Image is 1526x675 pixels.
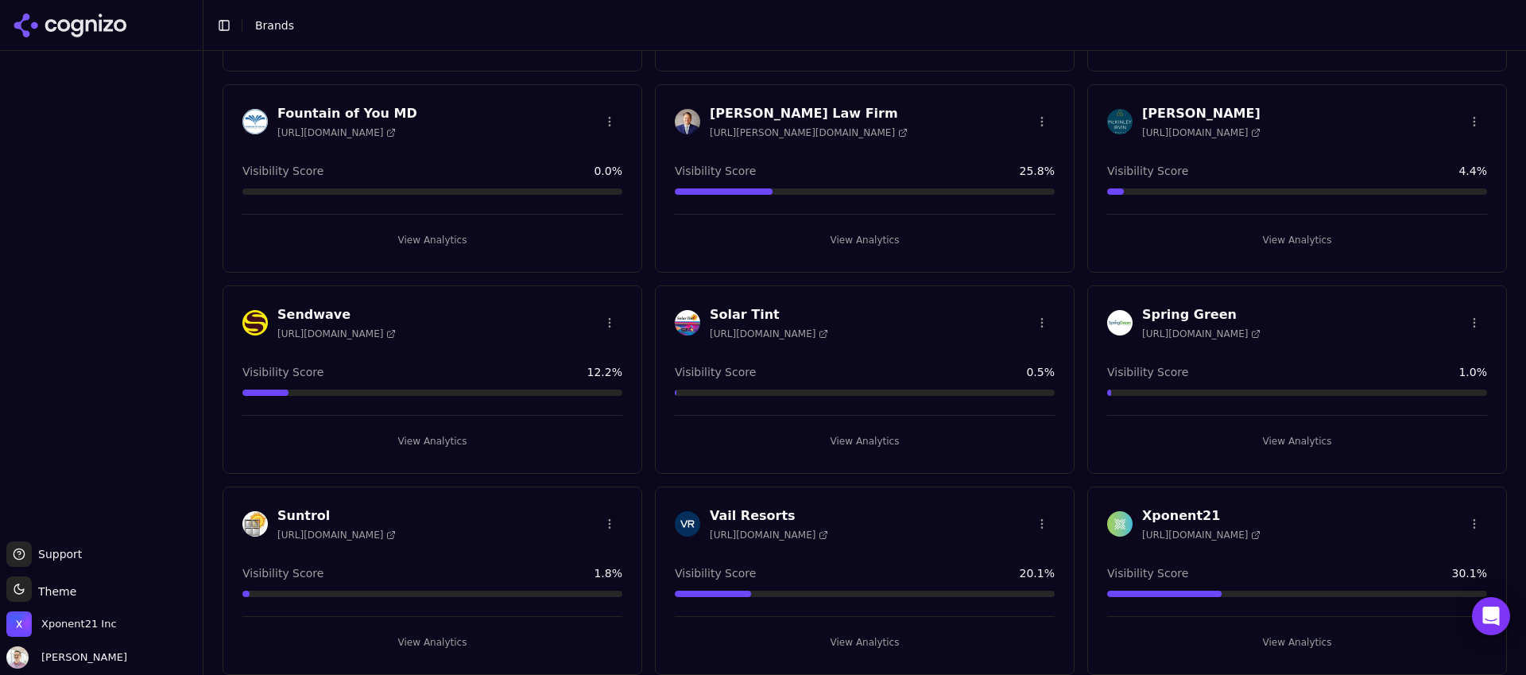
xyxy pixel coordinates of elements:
[255,19,294,32] span: Brands
[710,305,828,324] h3: Solar Tint
[242,630,622,655] button: View Analytics
[242,109,268,134] img: Fountain of You MD
[710,126,908,139] span: [URL][PERSON_NAME][DOMAIN_NAME]
[710,104,908,123] h3: [PERSON_NAME] Law Firm
[6,646,127,669] button: Open user button
[242,429,622,454] button: View Analytics
[277,126,396,139] span: [URL][DOMAIN_NAME]
[1142,506,1261,526] h3: Xponent21
[1107,630,1487,655] button: View Analytics
[1458,364,1487,380] span: 1.0 %
[1142,529,1261,541] span: [URL][DOMAIN_NAME]
[6,646,29,669] img: Kiryako Sharikas
[1107,227,1487,253] button: View Analytics
[32,585,76,598] span: Theme
[277,104,417,123] h3: Fountain of You MD
[242,364,323,380] span: Visibility Score
[1020,163,1055,179] span: 25.8 %
[6,611,32,637] img: Xponent21 Inc
[710,506,828,526] h3: Vail Resorts
[35,650,127,665] span: [PERSON_NAME]
[1107,310,1133,336] img: Spring Green
[6,611,117,637] button: Open organization switcher
[1452,565,1487,581] span: 30.1 %
[277,328,396,340] span: [URL][DOMAIN_NAME]
[594,565,622,581] span: 1.8 %
[277,305,396,324] h3: Sendwave
[32,546,82,562] span: Support
[1026,364,1055,380] span: 0.5 %
[675,429,1055,454] button: View Analytics
[675,310,700,336] img: Solar Tint
[675,630,1055,655] button: View Analytics
[675,364,756,380] span: Visibility Score
[675,109,700,134] img: Johnston Law Firm
[1107,511,1133,537] img: Xponent21
[710,328,828,340] span: [URL][DOMAIN_NAME]
[242,511,268,537] img: Suntrol
[1472,597,1510,635] div: Open Intercom Messenger
[242,565,323,581] span: Visibility Score
[1107,565,1188,581] span: Visibility Score
[242,163,323,179] span: Visibility Score
[587,364,622,380] span: 12.2 %
[255,17,1481,33] nav: breadcrumb
[710,529,828,541] span: [URL][DOMAIN_NAME]
[1107,163,1188,179] span: Visibility Score
[242,310,268,336] img: Sendwave
[277,529,396,541] span: [URL][DOMAIN_NAME]
[277,506,396,526] h3: Suntrol
[1142,104,1261,123] h3: [PERSON_NAME]
[675,227,1055,253] button: View Analytics
[1107,364,1188,380] span: Visibility Score
[1458,163,1487,179] span: 4.4 %
[675,163,756,179] span: Visibility Score
[1107,109,1133,134] img: McKinley Irvin
[1107,429,1487,454] button: View Analytics
[41,617,117,631] span: Xponent21 Inc
[675,511,700,537] img: Vail Resorts
[594,163,622,179] span: 0.0 %
[1020,565,1055,581] span: 20.1 %
[675,565,756,581] span: Visibility Score
[1142,126,1261,139] span: [URL][DOMAIN_NAME]
[1142,328,1261,340] span: [URL][DOMAIN_NAME]
[1142,305,1261,324] h3: Spring Green
[242,227,622,253] button: View Analytics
